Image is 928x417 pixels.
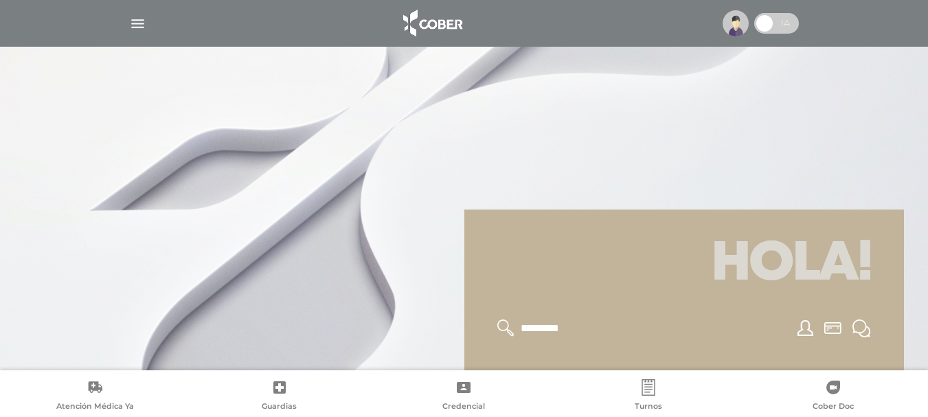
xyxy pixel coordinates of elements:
span: Turnos [635,401,662,414]
span: Cober Doc [813,401,854,414]
img: logo_cober_home-white.png [396,7,468,40]
span: Atención Médica Ya [56,401,134,414]
span: Credencial [442,401,485,414]
a: Credencial [372,379,556,414]
span: Guardias [262,401,297,414]
a: Guardias [188,379,372,414]
a: Cober Doc [740,379,925,414]
a: Atención Médica Ya [3,379,188,414]
a: Turnos [556,379,741,414]
img: profile-placeholder.svg [723,10,749,36]
h1: Hola! [481,226,887,303]
img: Cober_menu-lines-white.svg [129,15,146,32]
